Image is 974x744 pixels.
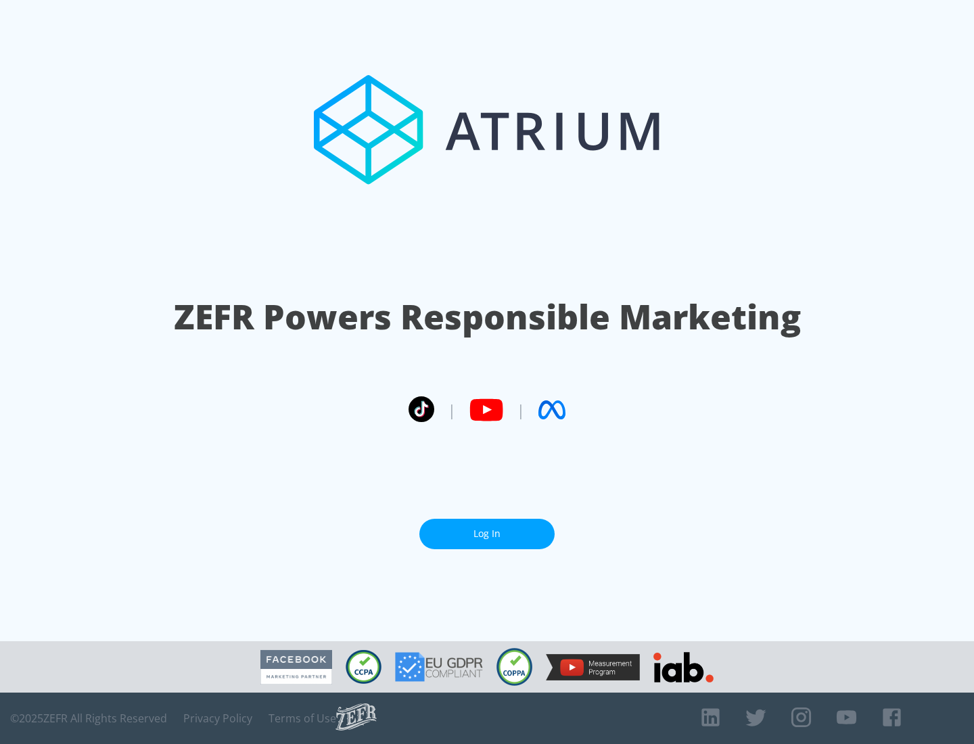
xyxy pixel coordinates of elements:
img: COPPA Compliant [496,648,532,686]
span: | [517,400,525,420]
img: GDPR Compliant [395,652,483,682]
img: YouTube Measurement Program [546,654,640,680]
img: IAB [653,652,714,682]
a: Terms of Use [269,712,336,725]
img: CCPA Compliant [346,650,381,684]
a: Log In [419,519,555,549]
img: Facebook Marketing Partner [260,650,332,684]
a: Privacy Policy [183,712,252,725]
span: | [448,400,456,420]
h1: ZEFR Powers Responsible Marketing [174,294,801,340]
span: © 2025 ZEFR All Rights Reserved [10,712,167,725]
